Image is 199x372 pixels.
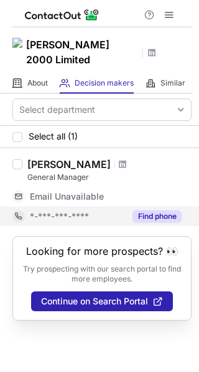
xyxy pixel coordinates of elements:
span: Decision makers [75,78,134,88]
span: Select all (1) [29,131,78,141]
h1: [PERSON_NAME] 2000 Limited [26,37,138,67]
span: About [27,78,48,88]
span: Similar [160,78,185,88]
img: ContactOut v5.3.10 [25,7,99,22]
div: Select department [19,104,95,116]
button: Reveal Button [132,210,182,223]
div: [PERSON_NAME] [27,158,111,170]
header: Looking for more prospects? 👀 [26,246,178,257]
span: Email Unavailable [30,191,104,202]
span: Continue on Search Portal [41,296,148,306]
button: Continue on Search Portal [31,291,173,311]
p: Try prospecting with our search portal to find more employees. [22,264,182,284]
img: fa771d2dc742a4f7ad5310214130a616 [12,38,22,63]
div: General Manager [27,172,192,183]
